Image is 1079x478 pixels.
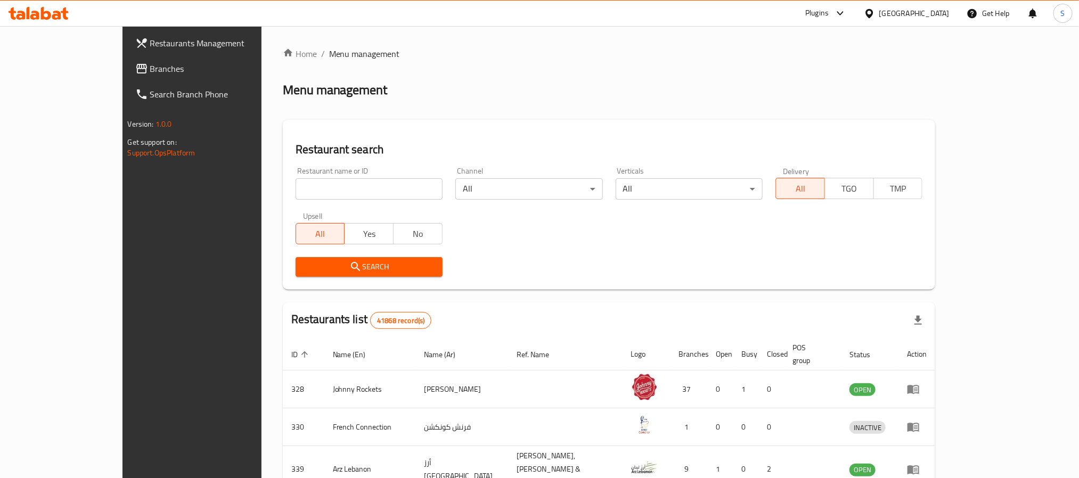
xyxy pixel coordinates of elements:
[349,226,389,242] span: Yes
[733,408,759,446] td: 0
[759,370,784,408] td: 0
[283,81,388,98] h2: Menu management
[873,178,923,199] button: TMP
[371,316,431,326] span: 41868 record(s)
[671,370,708,408] td: 37
[898,338,935,370] th: Action
[370,312,431,329] div: Total records count
[321,47,325,60] li: /
[708,408,733,446] td: 0
[283,47,936,60] nav: breadcrumb
[150,88,294,101] span: Search Branch Phone
[780,181,821,196] span: All
[324,370,416,408] td: Johnny Rockets
[291,348,312,361] span: ID
[631,411,658,438] img: French Connection
[393,223,443,244] button: No
[623,338,671,370] th: Logo
[849,384,876,396] span: OPEN
[759,408,784,446] td: 0
[283,408,324,446] td: 330
[128,117,154,131] span: Version:
[907,463,927,476] div: Menu
[424,348,469,361] span: Name (Ar)
[708,370,733,408] td: 0
[849,421,886,434] div: INACTIVE
[631,374,658,400] img: Johnny Rockets
[128,135,177,149] span: Get support on:
[296,178,443,200] input: Search for restaurant name or ID..
[150,62,294,75] span: Branches
[616,178,763,200] div: All
[849,464,876,476] div: OPEN
[907,421,927,433] div: Menu
[415,370,508,408] td: [PERSON_NAME]
[415,408,508,446] td: فرنش كونكشن
[128,146,195,160] a: Support.OpsPlatform
[793,341,829,367] span: POS group
[398,226,438,242] span: No
[304,260,434,274] span: Search
[1061,7,1065,19] span: S
[849,464,876,476] span: OPEN
[296,223,345,244] button: All
[849,422,886,434] span: INACTIVE
[733,370,759,408] td: 1
[344,223,394,244] button: Yes
[329,47,400,60] span: Menu management
[849,348,884,361] span: Status
[127,81,303,107] a: Search Branch Phone
[879,7,950,19] div: [GEOGRAPHIC_DATA]
[300,226,341,242] span: All
[127,30,303,56] a: Restaurants Management
[283,370,324,408] td: 328
[333,348,380,361] span: Name (En)
[296,257,443,277] button: Search
[829,181,870,196] span: TGO
[671,408,708,446] td: 1
[127,56,303,81] a: Branches
[303,212,323,220] label: Upsell
[905,308,931,333] div: Export file
[907,383,927,395] div: Menu
[775,178,825,199] button: All
[324,408,416,446] td: French Connection
[156,117,172,131] span: 1.0.0
[291,311,432,329] h2: Restaurants list
[824,178,874,199] button: TGO
[517,348,563,361] span: Ref. Name
[455,178,602,200] div: All
[671,338,708,370] th: Branches
[783,167,810,175] label: Delivery
[296,142,923,158] h2: Restaurant search
[878,181,919,196] span: TMP
[733,338,759,370] th: Busy
[759,338,784,370] th: Closed
[805,7,829,20] div: Plugins
[708,338,733,370] th: Open
[150,37,294,50] span: Restaurants Management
